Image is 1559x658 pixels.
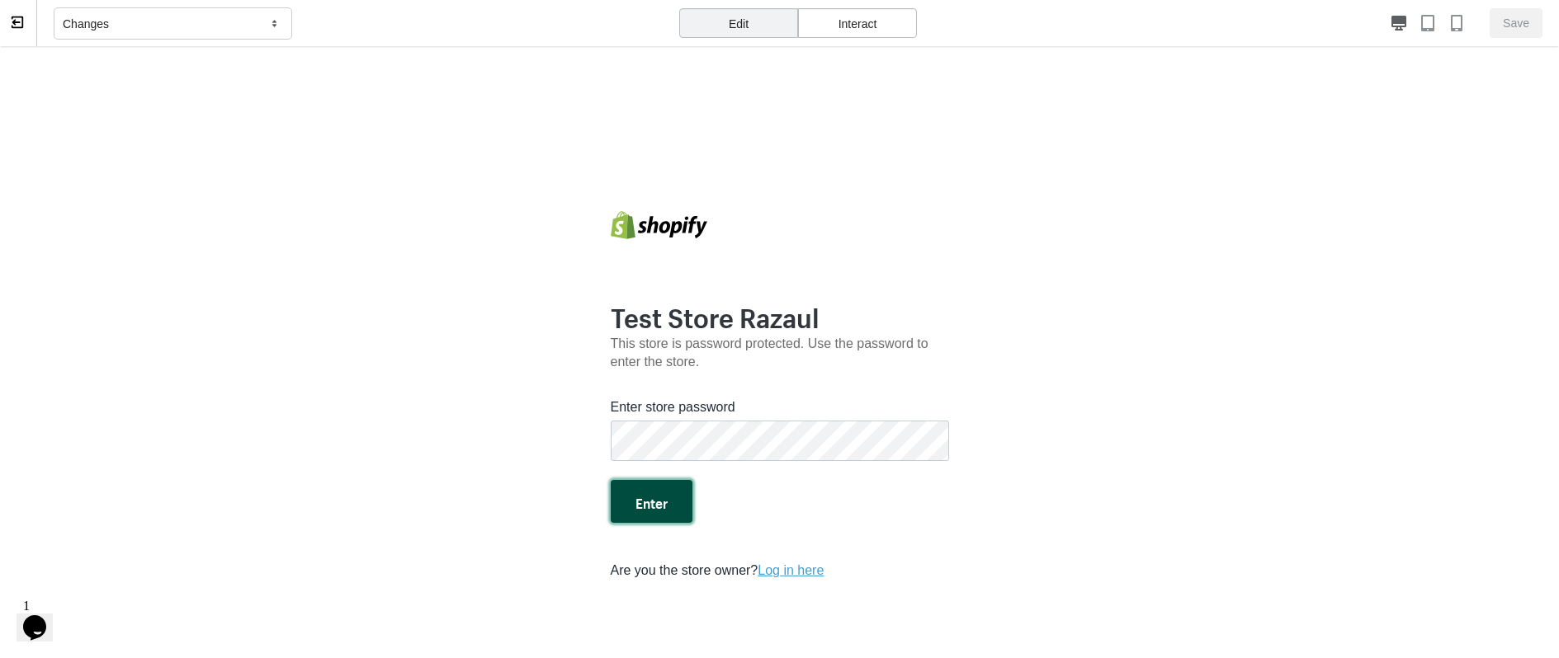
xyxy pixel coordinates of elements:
b: Test Store Razaul [611,247,820,289]
span: Are you the store owner? [611,517,824,531]
label: Enter store password [611,351,735,371]
p: This store is password protected. Use the password to enter the store. [611,289,949,325]
div: Edit [679,8,798,38]
iframe: chat widget [17,592,69,642]
a: Log in here [758,517,824,531]
p: Changes [63,16,109,32]
button: Enter [611,434,692,477]
div: Interact [798,8,917,38]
